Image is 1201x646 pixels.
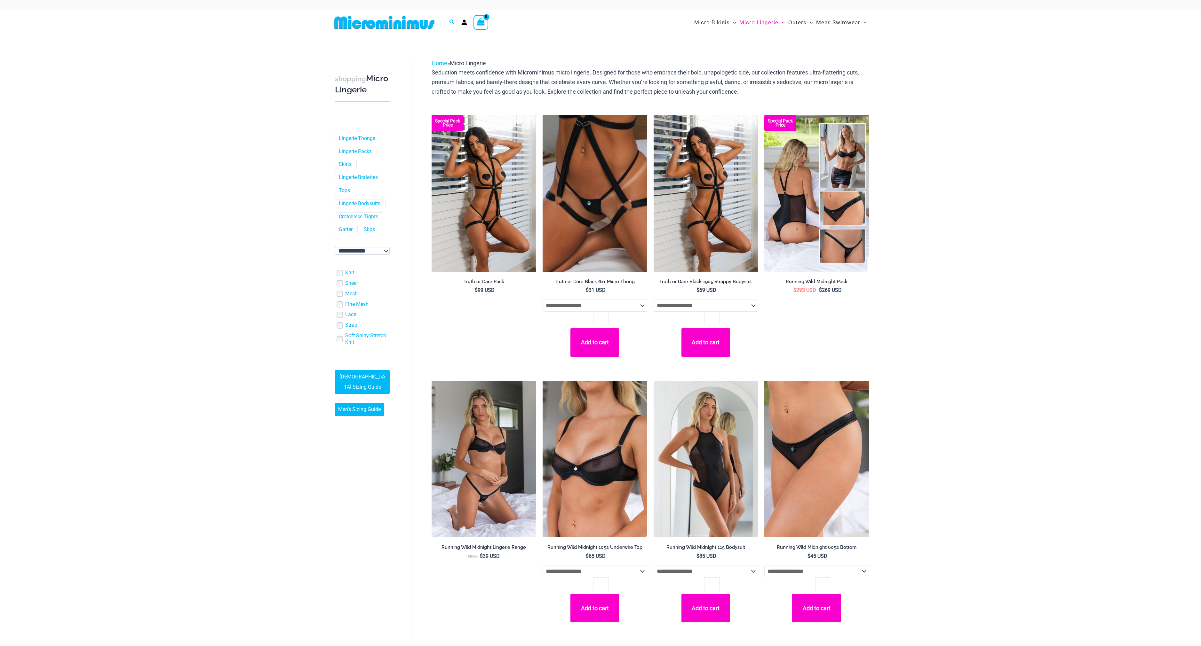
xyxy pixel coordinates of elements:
span: shopping [335,75,366,83]
a: Lingerie Packs [339,148,372,155]
span: Menu Toggle [860,14,867,31]
a: Knit [345,269,354,276]
input: Product quantity [704,577,719,591]
h2: Truth or Dare Pack [432,279,536,285]
a: Truth or Dare Black 611 Micro Thong [543,279,647,287]
a: Lingerie Bralettes [339,174,378,181]
a: Lace [345,311,356,318]
a: Slips [364,226,375,233]
a: Skirts [339,161,352,168]
img: Running Wild Midnight 1052 Top 01 [543,381,647,537]
span: Micro Lingerie [450,60,486,66]
a: Tops [339,187,350,194]
span: Micro Lingerie [739,14,778,31]
a: Mesh [345,291,358,297]
button: Add to cart [681,594,730,622]
bdi: 85 USD [696,553,716,559]
a: Running Wild Midnight 6052 Bottom 01Running Wild Midnight 1052 Top 6052 Bottom 05Running Wild Mid... [764,381,869,537]
a: Lingerie Bodysuits [339,200,380,207]
span: Micro Bikinis [694,14,730,31]
button: Add to cart [570,594,619,622]
a: Running Wild Midnight 1052 Top 01Running Wild Midnight 1052 Top 6052 Bottom 06Running Wild Midnig... [543,381,647,537]
select: wpc-taxonomy-pa_color-745982 [335,247,390,255]
a: Micro LingerieMenu ToggleMenu Toggle [738,13,786,32]
bdi: 269 USD [819,287,842,293]
a: All Styles (1) Running Wild Midnight 1052 Top 6512 Bottom 04Running Wild Midnight 1052 Top 6512 B... [764,115,869,272]
h3: Micro Lingerie [335,73,390,95]
a: Running Wild Midnight 115 Bodysuit 02Running Wild Midnight 115 Bodysuit 12Running Wild Midnight 1... [654,381,758,537]
b: Special Pack Price [764,119,796,127]
img: Truth or Dare Black 1905 Bodysuit 611 Micro 07 [432,115,536,272]
button: Add to cart [792,594,841,622]
a: Running Wild Midnight Pack [764,279,869,287]
span: Menu Toggle [807,14,813,31]
a: Men’s Sizing Guide [335,403,384,416]
h2: Running Wild Midnight Pack [764,279,869,285]
img: MM SHOP LOGO FLAT [332,15,437,30]
a: Lingerie Thongs [339,135,375,142]
a: Running Wild Midnight 1052 Underwire Top [543,544,647,553]
a: View Shopping Cart, empty [473,15,488,30]
img: Truth or Dare Black Micro 02 [543,115,647,272]
span: $ [586,287,589,293]
input: Product quantity [704,312,719,325]
p: Seduction meets confidence with Microminimus micro lingerie. Designed for those who embrace their... [432,68,869,96]
h2: Running Wild Midnight Lingerie Range [432,544,536,550]
span: $ [696,553,699,559]
img: Truth or Dare Black 1905 Bodysuit 611 Micro 07 [654,115,758,272]
a: Micro BikinisMenu ToggleMenu Toggle [693,13,738,32]
a: Fine Mesh [345,301,369,308]
h2: Running Wild Midnight 115 Bodysuit [654,544,758,550]
span: $ [696,287,699,293]
a: Truth or Dare Black Micro 02Truth or Dare Black 1905 Bodysuit 611 Micro 12Truth or Dare Black 190... [543,115,647,272]
img: All Styles (1) [764,115,869,272]
bdi: 65 USD [586,553,606,559]
span: $ [807,553,810,559]
a: Running Wild Midnight 115 Bodysuit [654,544,758,553]
nav: Site Navigation [692,12,869,33]
span: Menu Toggle [778,14,785,31]
span: $ [480,553,483,559]
a: [DEMOGRAPHIC_DATA] Sizing Guide [335,370,390,394]
span: $ [793,287,796,293]
span: Outers [788,14,807,31]
a: Account icon link [461,19,467,25]
button: Add to cart [681,328,730,357]
span: Menu Toggle [730,14,736,31]
a: Soft Shiny Stretch Knit [345,332,390,346]
h2: Truth or Dare Black 1905 Strappy Bodysuit [654,279,758,285]
a: Sheer [345,280,358,287]
bdi: 293 USD [793,287,816,293]
a: Running Wild Midnight Lingerie Range [432,544,536,553]
a: Running Wild Midnight 6052 Bottom [764,544,869,553]
a: Truth or Dare Black 1905 Bodysuit 611 Micro 07Truth or Dare Black 1905 Bodysuit 611 Micro 05Truth... [654,115,758,272]
h2: Running Wild Midnight 1052 Underwire Top [543,544,647,550]
input: Product quantity [593,312,608,325]
a: Garter [339,226,353,233]
span: Mens Swimwear [816,14,860,31]
a: Truth or Dare Pack [432,279,536,287]
img: Running Wild Midnight 1052 Top 6512 Bottom 02 [432,381,536,537]
span: $ [819,287,822,293]
a: Truth or Dare Black 1905 Strappy Bodysuit [654,279,758,287]
button: Add to cart [570,328,619,357]
a: Truth or Dare Black 1905 Bodysuit 611 Micro 07 Truth or Dare Black 1905 Bodysuit 611 Micro 06Trut... [432,115,536,272]
span: » [432,60,486,66]
bdi: 99 USD [475,287,495,293]
a: OutersMenu ToggleMenu Toggle [787,13,815,32]
a: Running Wild Midnight 1052 Top 6512 Bottom 02Running Wild Midnight 1052 Top 6512 Bottom 05Running... [432,381,536,537]
a: Search icon link [449,19,455,27]
bdi: 39 USD [480,553,500,559]
a: Crotchless Tights [339,214,378,220]
input: Product quantity [593,577,608,591]
a: Home [432,60,447,66]
span: $ [475,287,478,293]
h2: Truth or Dare Black 611 Micro Thong [543,279,647,285]
img: Running Wild Midnight 115 Bodysuit 02 [654,381,758,537]
b: Special Pack Price [432,119,464,127]
bdi: 69 USD [696,287,716,293]
input: Product quantity [815,577,830,591]
img: Running Wild Midnight 6052 Bottom 01 [764,381,869,537]
span: $ [586,553,589,559]
a: Strap [345,322,357,329]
